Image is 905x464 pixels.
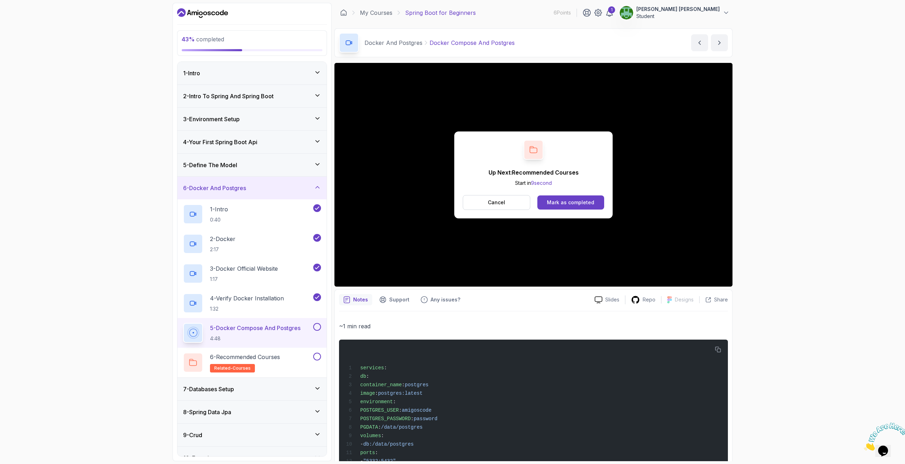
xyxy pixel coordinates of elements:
[381,433,384,439] span: :
[182,36,224,43] span: completed
[177,401,327,423] button: 8-Spring Data Jpa
[210,294,284,303] p: 4 - Verify Docker Installation
[210,335,300,342] p: 4:48
[608,6,615,13] div: 1
[3,3,47,31] img: Chat attention grabber
[399,407,402,413] span: :
[183,431,202,439] h3: 9 - Crud
[183,161,237,169] h3: 5 - Define The Model
[183,92,274,100] h3: 2 - Intro To Spring And Spring Boot
[375,390,378,396] span: :
[531,180,552,186] span: 9 second
[384,365,387,371] span: :
[177,177,327,199] button: 6-Docker And Postgres
[363,441,414,447] span: db:/data/postgres
[675,296,694,303] p: Designs
[177,7,228,19] a: Dashboard
[183,385,234,393] h3: 7 - Databases Setup
[183,184,246,192] h3: 6 - Docker And Postgres
[183,204,321,224] button: 1-Intro0:40
[360,390,375,396] span: image
[405,382,428,388] span: postgres
[183,353,321,372] button: 6-Recommended Coursesrelated-courses
[463,195,530,210] button: Cancel
[861,420,905,453] iframe: chat widget
[364,39,422,47] p: Docker And Postgres
[489,180,579,187] p: Start in
[431,296,460,303] p: Any issues?
[378,390,422,396] span: postgres:latest
[381,424,423,430] span: /data/postgres
[375,450,378,456] span: :
[210,324,300,332] p: 5 - Docker Compose And Postgres
[360,399,393,405] span: environment
[360,450,375,456] span: ports
[375,294,414,305] button: Support button
[416,294,465,305] button: Feedback button
[177,108,327,130] button: 3-Environment Setup
[183,408,231,416] h3: 8 - Spring Data Jpa
[183,454,218,462] h3: 10 - Exercises
[366,374,369,379] span: :
[360,416,411,422] span: POSTGRES_PASSWORD
[411,416,414,422] span: :
[363,458,396,464] span: "5332:5432"
[402,382,405,388] span: :
[360,458,363,464] span: -
[714,296,728,303] p: Share
[183,264,321,283] button: 3-Docker Official Website1:17
[360,407,399,413] span: POSTGRES_USER
[183,115,240,123] h3: 3 - Environment Setup
[711,34,728,51] button: next content
[636,13,720,20] p: Student
[636,6,720,13] p: [PERSON_NAME] [PERSON_NAME]
[605,296,619,303] p: Slides
[489,168,579,177] p: Up Next: Recommended Courses
[183,234,321,254] button: 2-Docker2:17
[554,9,571,16] p: 6 Points
[360,365,384,371] span: services
[183,293,321,313] button: 4-Verify Docker Installation1:32
[360,433,381,439] span: volumes
[210,235,235,243] p: 2 - Docker
[210,276,278,283] p: 1:17
[360,441,363,447] span: -
[210,353,280,361] p: 6 - Recommended Courses
[643,296,655,303] p: Repo
[389,296,409,303] p: Support
[414,416,437,422] span: password
[210,246,235,253] p: 2:17
[537,195,604,210] button: Mark as completed
[625,295,661,304] a: Repo
[378,424,381,430] span: :
[488,199,505,206] p: Cancel
[214,365,251,371] span: related-courses
[177,62,327,84] button: 1-Intro
[430,39,515,47] p: Docker Compose And Postgres
[177,85,327,107] button: 2-Intro To Spring And Spring Boot
[699,296,728,303] button: Share
[183,323,321,343] button: 5-Docker Compose And Postgres4:48
[360,424,378,430] span: PGDATA
[619,6,730,20] button: user profile image[PERSON_NAME] [PERSON_NAME]Student
[353,296,368,303] p: Notes
[589,296,625,304] a: Slides
[620,6,633,19] img: user profile image
[360,374,366,379] span: db
[360,382,402,388] span: container_name
[177,424,327,446] button: 9-Crud
[360,8,392,17] a: My Courses
[210,305,284,312] p: 1:32
[405,8,476,17] p: Spring Boot for Beginners
[605,8,614,17] a: 1
[691,34,708,51] button: previous content
[339,294,372,305] button: notes button
[547,199,594,206] div: Mark as completed
[210,216,228,223] p: 0:40
[177,378,327,400] button: 7-Databases Setup
[183,138,257,146] h3: 4 - Your First Spring Boot Api
[182,36,195,43] span: 43 %
[339,321,728,331] p: ~1 min read
[183,69,200,77] h3: 1 - Intro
